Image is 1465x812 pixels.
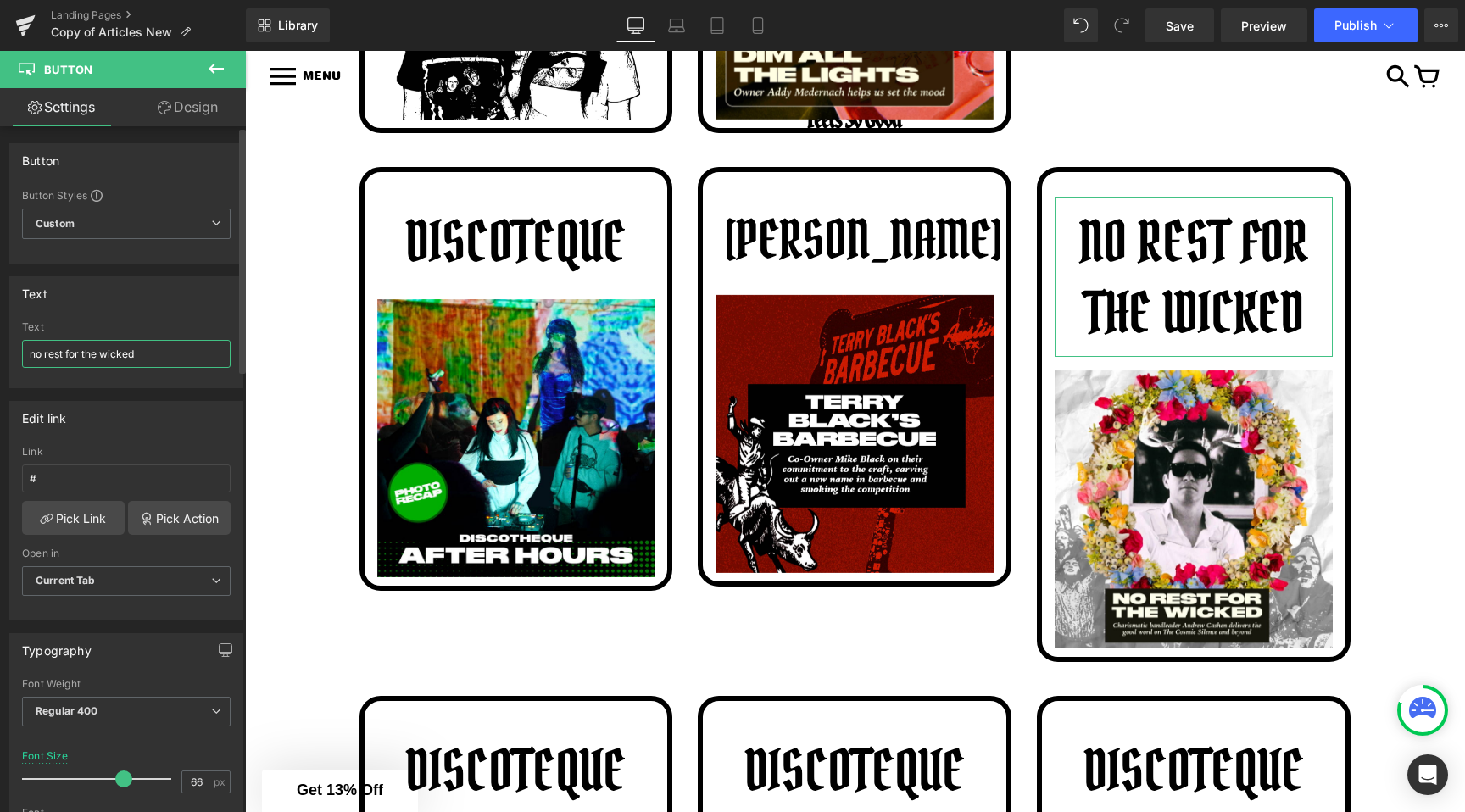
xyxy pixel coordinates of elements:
div: Edit link [22,402,67,425]
b: Custom [36,217,75,231]
input: https://your-shop.myshopify.com [22,464,231,492]
div: Text [22,277,47,301]
div: Link [22,446,231,458]
button: Redo [1105,8,1139,42]
div: Open Intercom Messenger [1407,754,1448,795]
a: New Library [246,8,330,42]
div: Typography [22,634,92,658]
a: Landing Pages [51,8,246,22]
b: Regular 400 [36,704,98,717]
span: Publish [1334,19,1377,32]
a: Pick Link [22,501,125,535]
button: Undo [1064,8,1098,42]
a: Mobile [738,8,778,42]
div: Button [22,144,59,168]
div: Text [22,321,231,333]
a: DISCOTEQUE [491,676,728,764]
a: DISCOTEQUE [830,676,1067,764]
div: Font Weight [22,678,231,690]
div: Open in [22,548,231,559]
a: no rest for the wicked [810,147,1088,306]
img: E.S. Sparks, Andrew Cashen, What's Good? [810,320,1088,598]
a: [PERSON_NAME] [471,147,766,231]
a: Preview [1221,8,1307,42]
span: DISCOTEQUE [838,684,1059,755]
span: Library [278,18,318,33]
span: px [214,776,228,787]
a: Laptop [656,8,697,42]
span: Copy of Articles New [51,25,172,39]
div: Button Styles [22,188,231,202]
span: DISCOTEQUE [160,155,381,226]
button: Publish [1314,8,1418,42]
a: DISCOTEQUE [152,676,389,764]
span: Button [44,63,92,76]
a: Pick Action [128,501,231,535]
b: Current Tab [36,574,96,587]
a: Desktop [616,8,656,42]
span: no rest for the wicked [818,155,1079,298]
a: DISCOTEQUE [152,147,389,235]
span: Preview [1241,17,1287,35]
span: DISCOTEQUE [160,684,381,755]
img: E.S. Sparks, Terry Black's BBQ, What's Good? [471,244,749,522]
span: DISCOTEQUE [499,684,720,755]
a: Tablet [697,8,738,42]
div: Font Size [22,750,69,762]
a: Design [126,88,249,126]
span: Save [1166,17,1194,35]
button: More [1424,8,1458,42]
span: [PERSON_NAME] [479,155,758,222]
